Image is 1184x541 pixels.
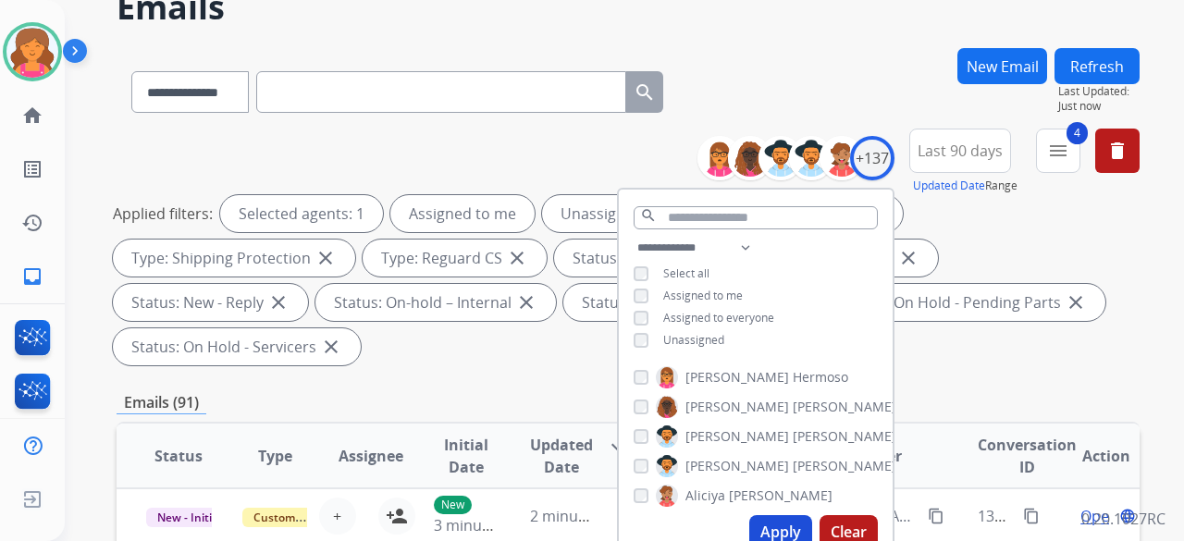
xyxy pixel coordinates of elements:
mat-icon: delete [1106,140,1128,162]
p: Emails (91) [117,391,206,414]
mat-icon: arrow_downward [608,434,630,456]
span: [PERSON_NAME] [685,368,789,387]
mat-icon: close [314,247,337,269]
span: Updated Date [530,434,593,478]
span: [PERSON_NAME] [793,398,896,416]
span: Initial Date [434,434,499,478]
span: Select all [663,265,709,281]
mat-icon: content_copy [1023,508,1040,524]
mat-icon: close [897,247,919,269]
span: [PERSON_NAME] [793,457,896,475]
mat-icon: home [21,105,43,127]
div: Type: Reguard CS [363,240,547,277]
button: + [319,498,356,535]
button: Updated Date [913,178,985,193]
span: Assigned to me [663,288,743,303]
span: Last Updated: [1058,84,1140,99]
div: Type: Shipping Protection [113,240,355,277]
span: [PERSON_NAME] [685,427,789,446]
p: Applied filters: [113,203,213,225]
mat-icon: close [515,291,537,314]
mat-icon: inbox [21,265,43,288]
span: 4 [1067,122,1088,144]
span: 2 minutes ago [530,506,629,526]
span: Aliciya [685,486,725,505]
mat-icon: close [320,336,342,358]
div: Status: Open - All [554,240,735,277]
span: New - Initial [146,508,232,527]
span: [PERSON_NAME] [685,457,789,475]
span: Type [258,445,292,467]
button: Last 90 days [909,129,1011,173]
span: Just now [1058,99,1140,114]
img: avatar [6,26,58,78]
span: Last 90 days [918,147,1003,154]
span: + [333,505,341,527]
mat-icon: menu [1047,140,1069,162]
button: New Email [957,48,1047,84]
mat-icon: content_copy [928,508,944,524]
mat-icon: history [21,212,43,234]
div: Status: On-hold - Customer [563,284,816,321]
span: [PERSON_NAME] [685,398,789,416]
mat-icon: search [634,81,656,104]
button: Refresh [1054,48,1140,84]
span: Customer Support [242,508,363,527]
span: Range [913,178,1017,193]
span: Assignee [339,445,403,467]
div: Status: On-hold – Internal [315,284,556,321]
div: Assigned to me [390,195,535,232]
button: 4 [1036,129,1080,173]
span: [PERSON_NAME] [729,486,832,505]
span: [PERSON_NAME] [793,427,896,446]
mat-icon: close [267,291,290,314]
div: Selected agents: 1 [220,195,383,232]
span: Unassigned [663,332,724,348]
span: 3 minutes ago [434,515,533,535]
p: 0.20.1027RC [1081,508,1165,530]
span: Open [1080,505,1118,527]
span: Hermoso [793,368,848,387]
mat-icon: person_add [386,505,408,527]
div: Status: New - Reply [113,284,308,321]
div: Status: On Hold - Pending Parts [823,284,1105,321]
div: Unassigned [542,195,661,232]
div: Status: On Hold - Servicers [113,328,361,365]
span: Status [154,445,203,467]
div: +137 [850,136,894,180]
th: Action [1043,424,1140,488]
mat-icon: search [640,207,657,224]
p: New [434,496,472,514]
span: Conversation ID [978,434,1077,478]
mat-icon: list_alt [21,158,43,180]
mat-icon: close [1065,291,1087,314]
mat-icon: close [506,247,528,269]
span: Assigned to everyone [663,310,774,326]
